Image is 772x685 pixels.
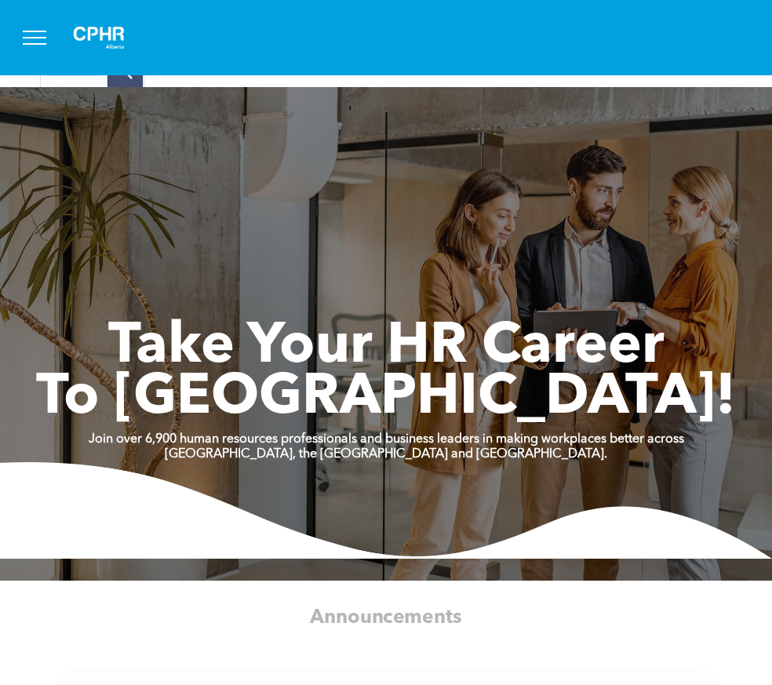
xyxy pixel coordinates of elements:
[310,607,461,627] span: Announcements
[14,17,55,58] button: menu
[60,13,138,63] img: A white background with a few lines on it
[89,433,684,446] strong: Join over 6,900 human resources professionals and business leaders in making workplaces better ac...
[108,319,665,376] span: Take Your HR Career
[36,370,736,427] span: To [GEOGRAPHIC_DATA]!
[165,448,607,461] strong: [GEOGRAPHIC_DATA], the [GEOGRAPHIC_DATA] and [GEOGRAPHIC_DATA].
